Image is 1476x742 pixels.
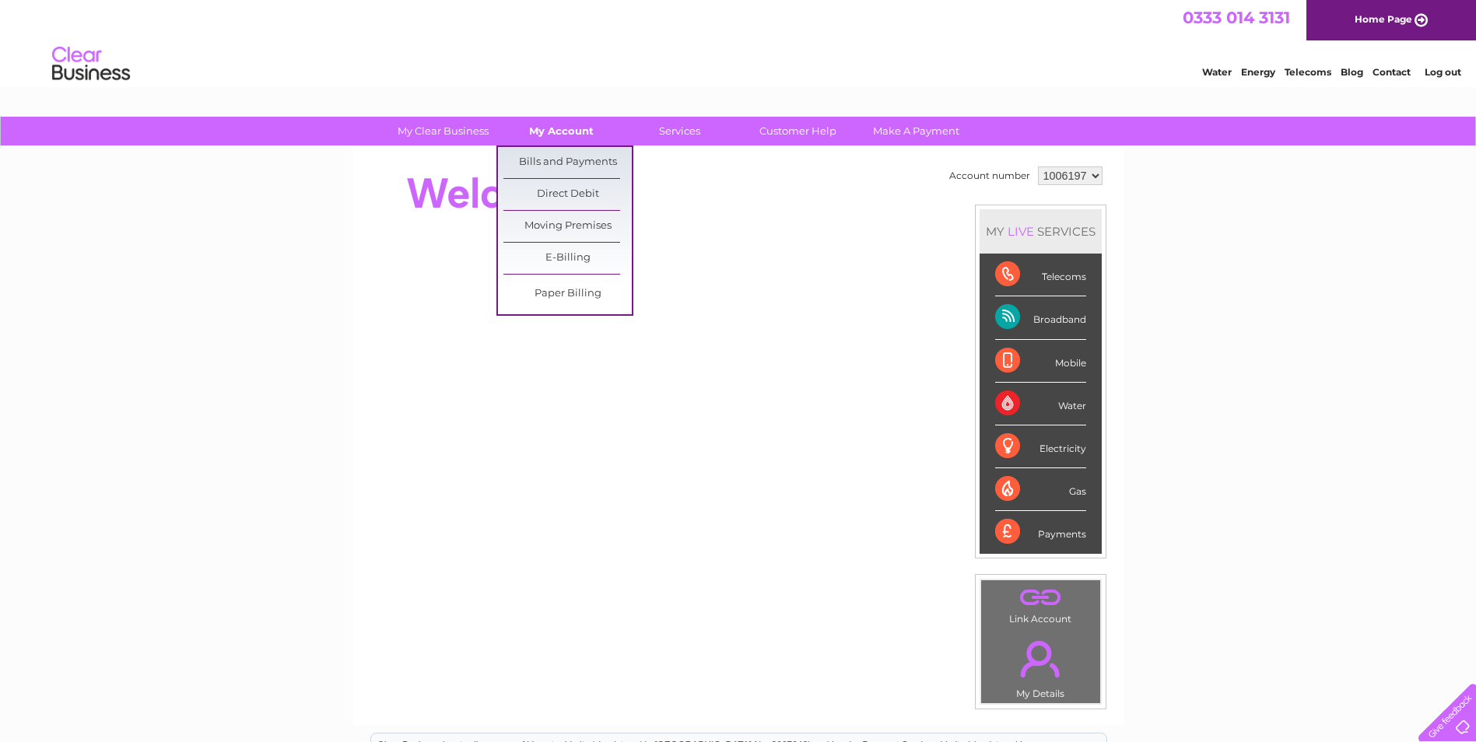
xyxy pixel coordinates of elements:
[1202,66,1232,78] a: Water
[51,40,131,88] img: logo.png
[1285,66,1331,78] a: Telecoms
[1341,66,1363,78] a: Blog
[995,340,1086,383] div: Mobile
[371,9,1106,75] div: Clear Business is a trading name of Verastar Limited (registered in [GEOGRAPHIC_DATA] No. 3667643...
[497,117,626,145] a: My Account
[980,209,1102,254] div: MY SERVICES
[1373,66,1411,78] a: Contact
[1183,8,1290,27] a: 0333 014 3131
[985,584,1096,611] a: .
[503,243,632,274] a: E-Billing
[1425,66,1461,78] a: Log out
[1241,66,1275,78] a: Energy
[503,147,632,178] a: Bills and Payments
[995,296,1086,339] div: Broadband
[1004,224,1037,239] div: LIVE
[985,632,1096,686] a: .
[503,211,632,242] a: Moving Premises
[503,278,632,310] a: Paper Billing
[995,254,1086,296] div: Telecoms
[945,163,1034,189] td: Account number
[615,117,744,145] a: Services
[379,117,507,145] a: My Clear Business
[995,383,1086,425] div: Water
[995,468,1086,511] div: Gas
[980,628,1101,704] td: My Details
[503,179,632,210] a: Direct Debit
[734,117,862,145] a: Customer Help
[980,579,1101,628] td: Link Account
[995,425,1086,468] div: Electricity
[852,117,980,145] a: Make A Payment
[995,511,1086,553] div: Payments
